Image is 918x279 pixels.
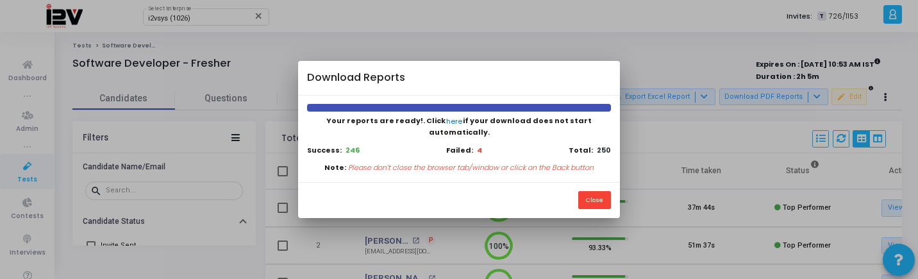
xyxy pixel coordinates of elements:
[597,145,611,155] b: 250
[307,145,342,155] b: Success:
[477,145,482,156] b: 4
[446,115,463,128] button: here
[324,162,346,173] b: Note:
[326,115,592,137] span: Your reports are ready!. Click if your download does not start automatically.
[348,162,594,173] p: Please don’t close the browser tab/window or click on the Back button
[346,145,360,155] b: 246
[307,70,405,86] h4: Download Reports
[569,145,593,155] b: Total:
[446,145,473,156] b: Failed:
[578,191,611,208] button: Close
